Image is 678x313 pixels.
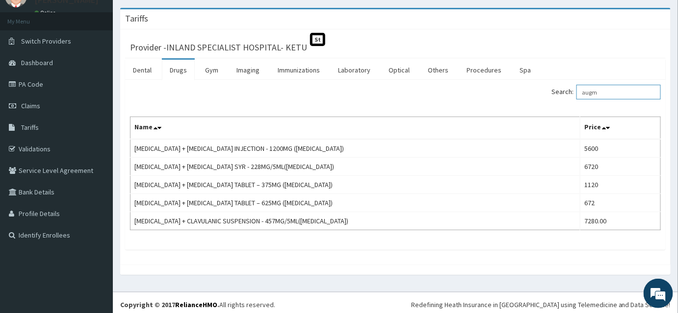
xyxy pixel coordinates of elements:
th: Name [130,117,580,140]
td: 7280.00 [580,212,661,230]
span: Claims [21,101,40,110]
input: Search: [576,85,661,99]
a: Spa [512,60,539,80]
div: Chat with us now [51,55,165,68]
h3: Tariffs [125,14,148,23]
th: Price [580,117,661,140]
a: Others [420,60,456,80]
td: [MEDICAL_DATA] + [MEDICAL_DATA] INJECTION - 1200MG ([MEDICAL_DATA]) [130,139,580,158]
h3: Provider - INLAND SPECIALIST HOSPITAL- KETU [130,43,307,52]
a: Dental [125,60,159,80]
a: RelianceHMO [175,300,217,309]
td: [MEDICAL_DATA] + CLAVULANIC SUSPENSION - 457MG/5ML([MEDICAL_DATA]) [130,212,580,230]
span: Tariffs [21,123,39,132]
td: 5600 [580,139,661,158]
textarea: Type your message and hit 'Enter' [5,209,187,243]
td: 1120 [580,176,661,194]
label: Search: [551,85,661,99]
a: Laboratory [330,60,378,80]
span: St [310,33,325,46]
span: Switch Providers [21,37,71,46]
img: d_794563401_company_1708531726252_794563401 [18,49,40,73]
td: [MEDICAL_DATA] + [MEDICAL_DATA] SYR - 228MG/5ML([MEDICAL_DATA]) [130,158,580,176]
span: We're online! [57,94,135,193]
a: Procedures [459,60,509,80]
a: Imaging [229,60,267,80]
a: Drugs [162,60,195,80]
td: [MEDICAL_DATA] + [MEDICAL_DATA] TABLET – 625MG ([MEDICAL_DATA]) [130,194,580,212]
strong: Copyright © 2017 . [120,300,219,309]
a: Gym [197,60,226,80]
td: 6720 [580,158,661,176]
span: Dashboard [21,58,53,67]
div: Redefining Heath Insurance in [GEOGRAPHIC_DATA] using Telemedicine and Data Science! [411,300,671,310]
td: 672 [580,194,661,212]
a: Online [34,9,58,16]
a: Optical [381,60,417,80]
a: Immunizations [270,60,328,80]
div: Minimize live chat window [161,5,184,28]
td: [MEDICAL_DATA] + [MEDICAL_DATA] TABLET – 375MG ([MEDICAL_DATA]) [130,176,580,194]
